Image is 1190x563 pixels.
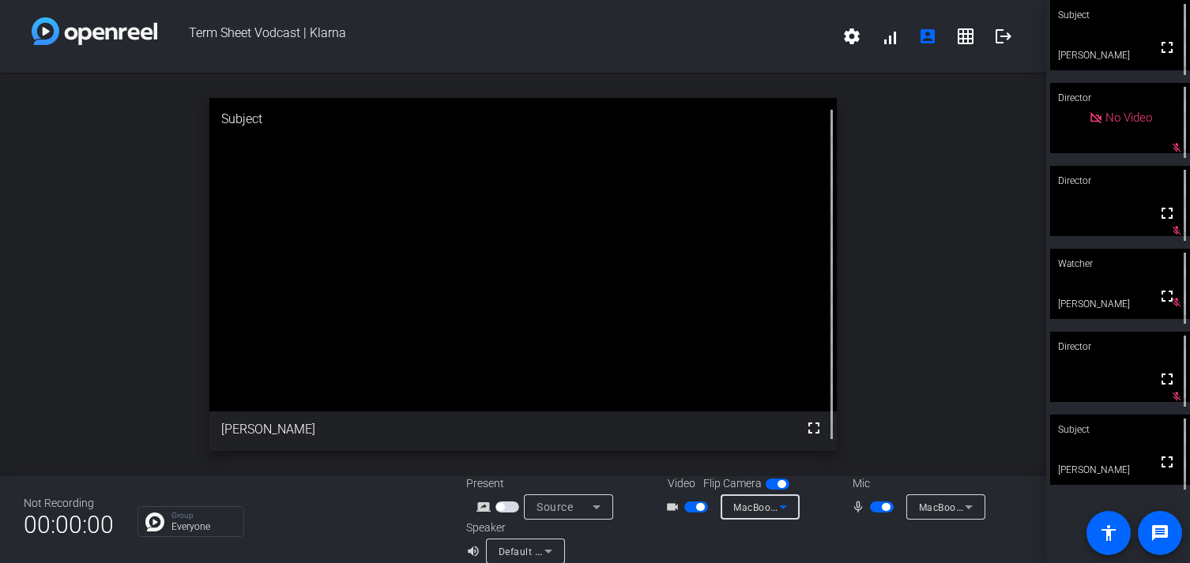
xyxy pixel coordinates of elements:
[1158,204,1177,223] mat-icon: fullscreen
[1158,452,1177,471] mat-icon: fullscreen
[1050,83,1190,113] div: Director
[1099,524,1118,542] mat-icon: accessibility
[919,501,1080,513] span: MacBook Pro Microphone (Built-in)
[157,17,833,55] span: Term Sheet Vodcast | Klarna
[665,497,684,516] mat-icon: videocam_outline
[918,27,937,46] mat-icon: account_box
[668,475,695,492] span: Video
[32,17,157,45] img: white-gradient.svg
[1050,415,1190,445] div: Subject
[171,512,235,520] p: Group
[871,17,909,55] button: signal_cellular_alt
[851,497,870,516] mat-icon: mic_none
[466,475,624,492] div: Present
[1105,111,1152,125] span: No Video
[994,27,1013,46] mat-icon: logout
[145,512,164,531] img: Chat Icon
[1158,38,1177,57] mat-icon: fullscreen
[499,545,676,557] span: Default - AtlasIED Z4-5648 (Bluetooth)
[24,495,114,512] div: Not Recording
[842,27,861,46] mat-icon: settings
[24,505,114,544] span: 00:00:00
[1050,166,1190,196] div: Director
[466,520,561,536] div: Speaker
[733,501,894,513] span: MacBook Pro Camera (0000:0001)
[171,522,235,531] p: Everyone
[1150,524,1169,542] mat-icon: message
[1158,287,1177,306] mat-icon: fullscreen
[1050,249,1190,279] div: Watcher
[703,475,762,492] span: Flip Camera
[466,542,485,561] mat-icon: volume_up
[1050,332,1190,362] div: Director
[209,98,837,141] div: Subject
[476,497,495,516] mat-icon: screen_share_outline
[837,475,995,492] div: Mic
[1158,370,1177,388] mat-icon: fullscreen
[956,27,975,46] mat-icon: grid_on
[537,501,573,513] span: Source
[804,418,823,437] mat-icon: fullscreen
